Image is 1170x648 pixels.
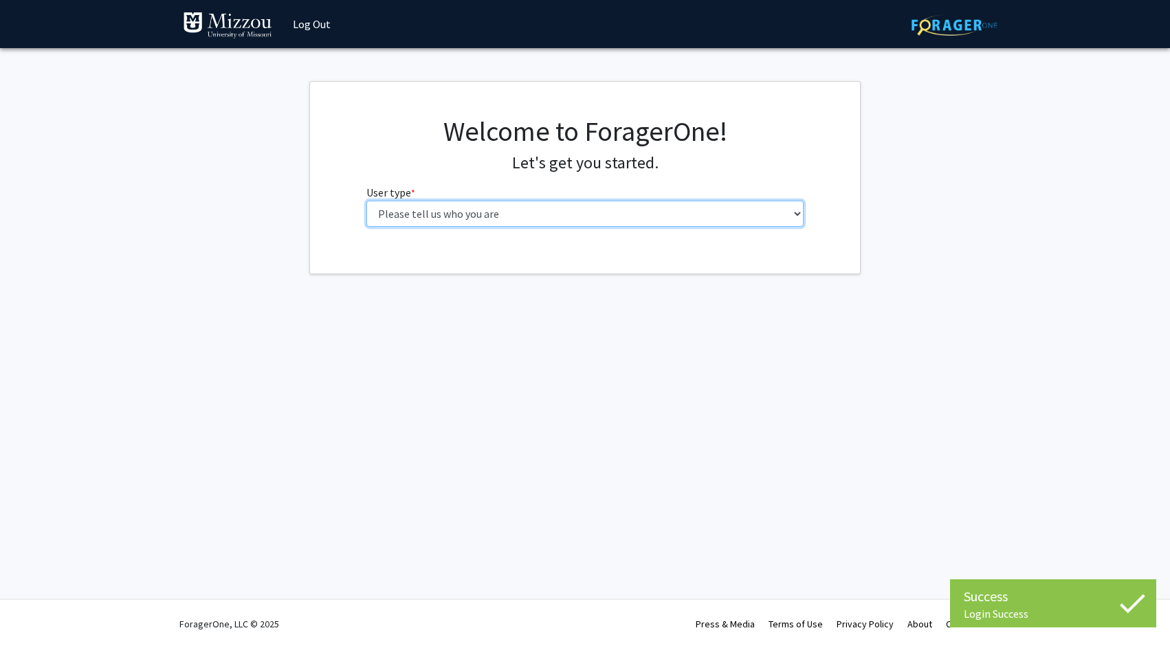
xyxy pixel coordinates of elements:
img: University of Missouri Logo [183,12,272,39]
label: User type [366,184,415,201]
a: Press & Media [696,618,755,630]
div: Login Success [964,607,1143,621]
iframe: Chat [10,586,58,638]
div: Success [964,586,1143,607]
a: About [907,618,932,630]
h1: Welcome to ForagerOne! [366,115,804,148]
h4: Let's get you started. [366,153,804,173]
a: Terms of Use [769,618,823,630]
div: ForagerOne, LLC © 2025 [179,600,279,648]
a: Privacy Policy [837,618,894,630]
a: Contact Us [946,618,991,630]
img: ForagerOne Logo [912,14,997,36]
